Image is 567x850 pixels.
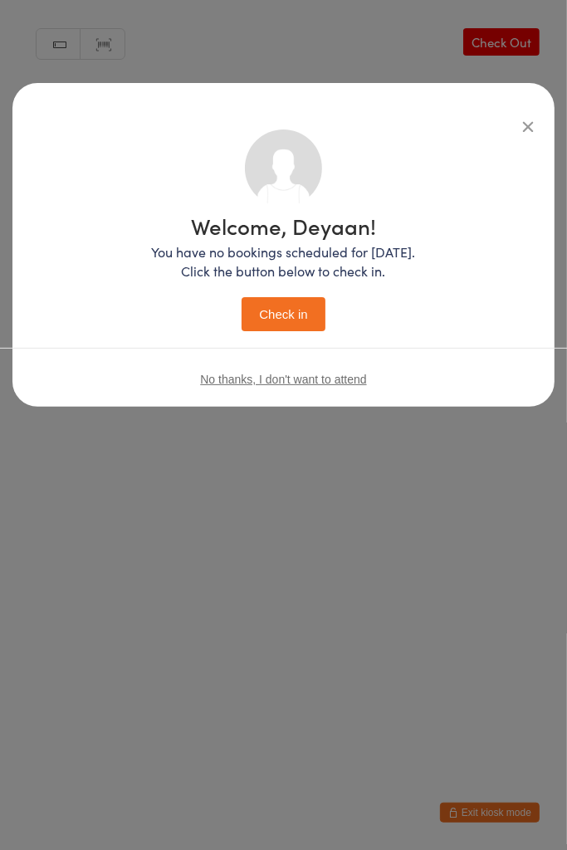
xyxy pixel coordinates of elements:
p: You have no bookings scheduled for [DATE]. Click the button below to check in. [152,242,416,281]
h1: Welcome, Deyaan! [152,215,416,237]
button: No thanks, I don't want to attend [200,373,366,386]
button: Check in [242,297,325,331]
img: no_photo.png [245,129,322,207]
